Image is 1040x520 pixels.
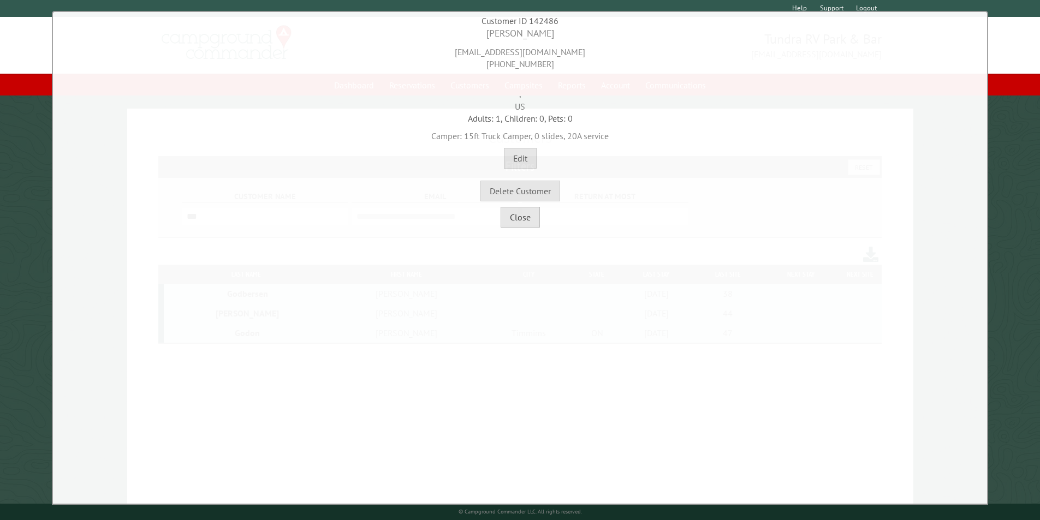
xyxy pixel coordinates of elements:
button: Close [501,207,540,228]
div: [EMAIL_ADDRESS][DOMAIN_NAME] [PHONE_NUMBER] [56,40,984,70]
button: Edit [504,148,537,169]
div: [PERSON_NAME] [56,27,984,40]
div: , US [56,70,984,112]
div: Adults: 1, Children: 0, Pets: 0 [56,112,984,124]
div: Camper: 15ft Truck Camper, 0 slides, 20A service [56,124,984,142]
button: Delete Customer [480,181,560,201]
small: © Campground Commander LLC. All rights reserved. [459,508,582,515]
div: Customer ID 142486 [56,15,984,27]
